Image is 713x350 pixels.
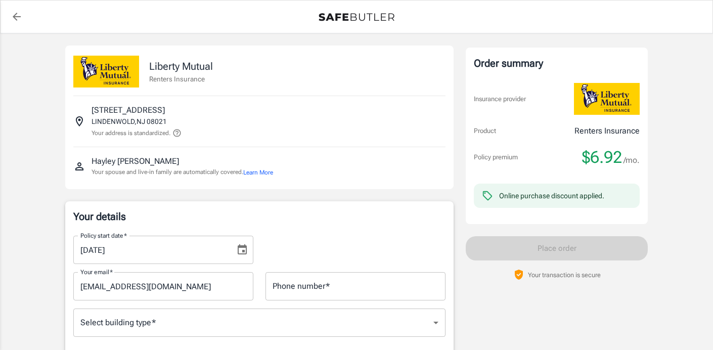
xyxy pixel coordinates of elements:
img: Back to quotes [319,13,394,21]
button: Choose date, selected date is Sep 13, 2025 [232,240,252,260]
img: Liberty Mutual [574,83,640,115]
p: Insurance provider [474,94,526,104]
span: $6.92 [582,147,622,167]
label: Policy start date [80,231,127,240]
a: back to quotes [7,7,27,27]
p: Renters Insurance [149,74,213,84]
input: Enter email [73,272,253,300]
p: Your address is standardized. [92,128,170,138]
button: Learn More [243,168,273,177]
img: Liberty Mutual [73,56,139,88]
svg: Insured person [73,160,85,172]
p: Hayley [PERSON_NAME] [92,155,179,167]
p: [STREET_ADDRESS] [92,104,165,116]
label: Your email [80,268,113,276]
p: Renters Insurance [574,125,640,137]
span: /mo. [623,153,640,167]
svg: Insured address [73,115,85,127]
p: Liberty Mutual [149,59,213,74]
div: Order summary [474,56,640,71]
p: Your spouse and live-in family are automatically covered. [92,167,273,177]
p: Your details [73,209,445,224]
input: MM/DD/YYYY [73,236,228,264]
p: Policy premium [474,152,518,162]
input: Enter number [265,272,445,300]
p: Product [474,126,496,136]
p: LINDENWOLD , NJ 08021 [92,116,167,126]
div: Online purchase discount applied. [499,191,604,201]
p: Your transaction is secure [528,270,601,280]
